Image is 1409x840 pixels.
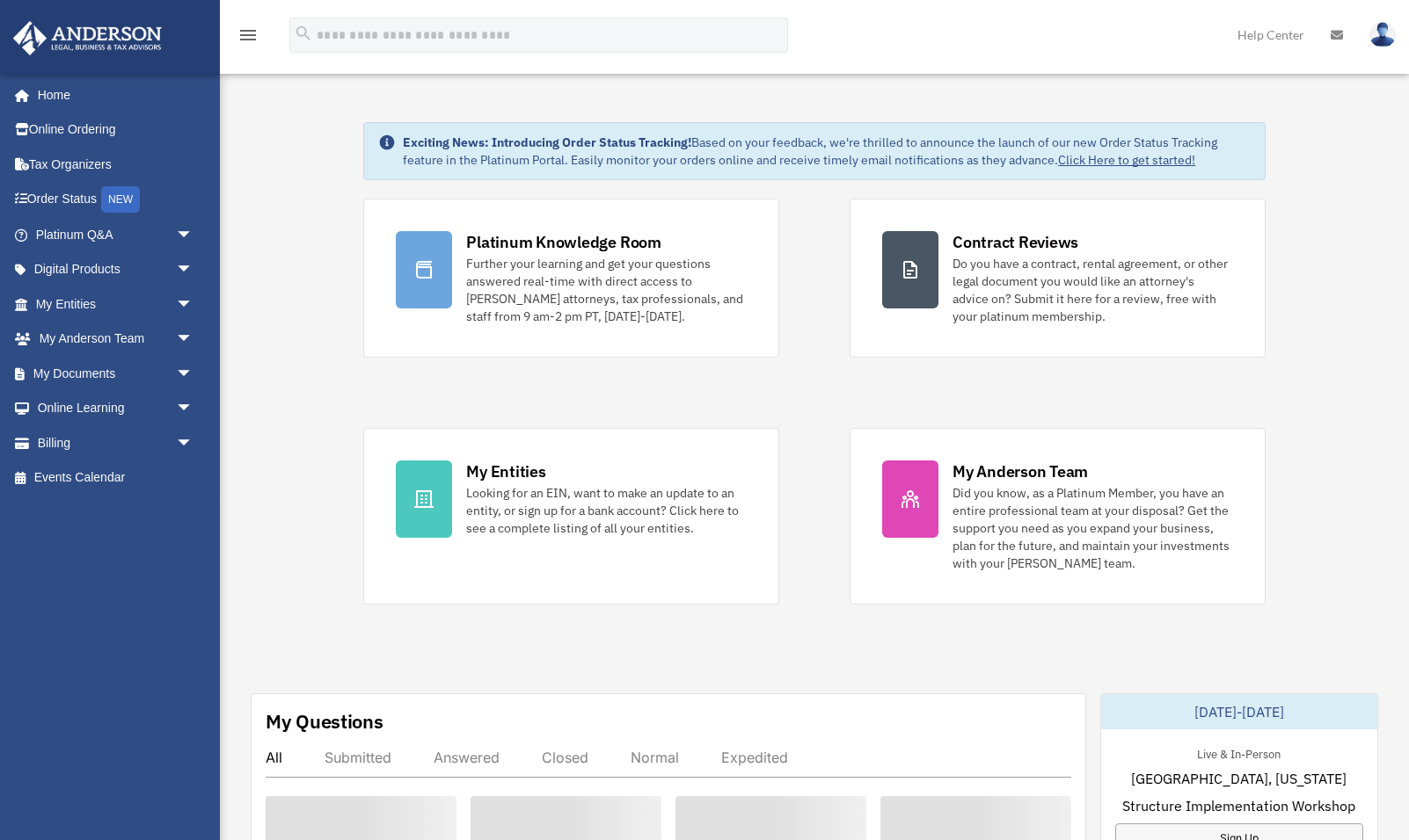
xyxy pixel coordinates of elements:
[176,391,211,427] span: arrow_drop_down
[434,749,500,766] div: Answered
[176,252,211,288] span: arrow_drop_down
[466,231,661,253] div: Platinum Knowledge Room
[12,77,211,112] a: Home
[176,356,211,392] span: arrow_drop_down
[1131,768,1347,789] span: [GEOGRAPHIC_DATA], [US_STATE]
[8,21,167,55] img: Anderson Advisors Platinum Portal
[466,484,747,537] div: Looking for an EIN, want to make an update to an entity, or sign up for a bank account? Click her...
[12,182,220,218] a: Order StatusNEW
[1369,22,1396,47] img: User Pic
[363,428,779,605] a: My Entities Looking for an EIN, want to make an update to an entity, or sign up for a bank accoun...
[237,25,259,46] i: menu
[176,217,211,253] span: arrow_drop_down
[12,286,220,322] a: My Entitiesarrow_drop_down
[953,231,1078,253] div: Contract Reviews
[12,356,220,391] a: My Documentsarrow_drop_down
[12,391,220,426] a: Online Learningarrow_drop_down
[721,749,788,766] div: Expedited
[953,255,1233,325] div: Do you have a contract, rental agreement, or other legal document you would like an attorney's ad...
[850,428,1266,605] a: My Anderson Team Did you know, as a Platinum Member, you have an entire professional team at your...
[237,31,259,46] a: menu
[1101,694,1378,729] div: [DATE]-[DATE]
[266,708,383,735] div: My Questions
[176,425,211,461] span: arrow_drop_down
[294,24,313,43] i: search
[325,749,391,766] div: Submitted
[101,186,140,213] div: NEW
[12,217,220,252] a: Platinum Q&Aarrow_drop_down
[953,460,1088,482] div: My Anderson Team
[403,134,691,150] strong: Exciting News: Introducing Order Status Tracking!
[953,484,1233,572] div: Did you know, as a Platinum Member, you have an entire professional team at your disposal? Get th...
[1058,152,1195,168] a: Click Here to get started!
[12,460,220,496] a: Events Calendar
[542,749,588,766] div: Closed
[176,322,211,358] span: arrow_drop_down
[466,255,747,325] div: Further your learning and get your questions answered real-time with direct access to [PERSON_NAM...
[176,286,211,322] span: arrow_drop_down
[466,460,545,482] div: My Entities
[12,425,220,460] a: Billingarrow_drop_down
[1122,795,1355,816] span: Structure Implementation Workshop
[850,199,1266,358] a: Contract Reviews Do you have a contract, rental agreement, or other legal document you would like...
[1183,743,1295,762] div: Live & In-Person
[12,322,220,357] a: My Anderson Teamarrow_drop_down
[12,112,220,148] a: Online Ordering
[403,134,1251,169] div: Based on your feedback, we're thrilled to announce the launch of our new Order Status Tracking fe...
[266,749,282,766] div: All
[631,749,679,766] div: Normal
[363,199,779,358] a: Platinum Knowledge Room Further your learning and get your questions answered real-time with dire...
[12,252,220,287] a: Digital Productsarrow_drop_down
[12,147,220,182] a: Tax Organizers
